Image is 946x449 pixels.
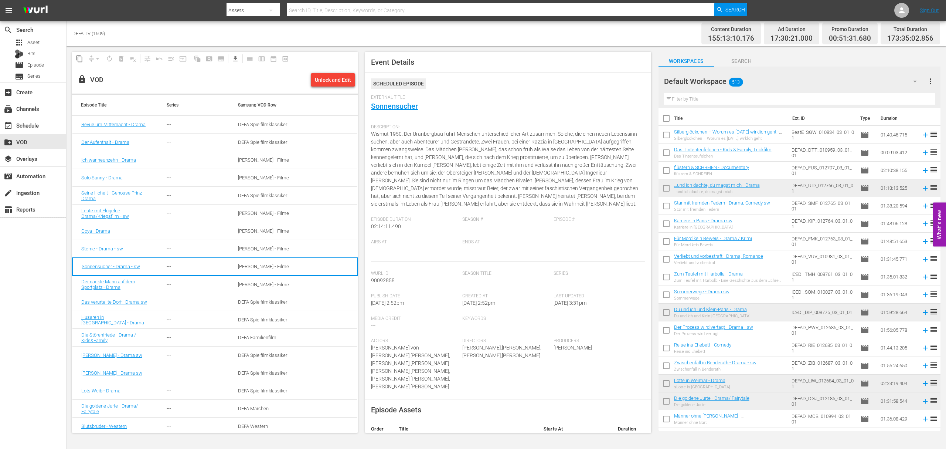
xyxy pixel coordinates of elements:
[921,273,929,281] svg: Add to Schedule
[878,233,918,250] td: 01:48:51.653
[674,314,751,318] div: Du und ich und Klein-[GEOGRAPHIC_DATA]
[371,322,375,328] span: ---
[371,124,641,130] span: Description:
[674,200,770,206] a: Star mit fremden Federn - Drama, Comedy sw
[929,343,938,352] span: reorder
[674,360,756,365] a: Zwischenfall in Benderath - Drama - sw
[167,299,220,305] div: ---
[462,300,495,306] span: [DATE] 2:52pm
[4,88,13,97] span: Create
[279,53,291,65] span: View Backup
[371,277,395,283] span: 90092858
[789,321,857,339] td: DEFAD_PWV_012686_03_01_01
[167,210,220,216] div: ---
[674,243,752,247] div: Für Mord kein Beweis
[371,405,421,414] span: Episode Assets
[674,296,729,301] div: Sommerwege
[860,255,869,264] span: Episode
[674,189,760,194] div: …und ich dachte, du magst mich
[788,108,856,129] th: Ext. ID
[789,357,857,375] td: DEFAD_ZIB_012687_03_01_01
[371,300,404,306] span: [DATE] 2:52pm
[238,246,292,251] div: [PERSON_NAME] - Filme
[81,208,129,219] a: Leute mit Flügeln - Drama/Kriegsfilm - sw
[103,53,115,65] span: Loop Content
[153,53,165,65] span: Revert to Primary Episode
[167,193,220,198] div: ---
[878,215,918,233] td: 01:48:06.128
[929,236,938,245] span: reorder
[659,57,714,66] span: Workspaces
[674,395,749,401] a: Die goldene Jurte - Drama/ Fairytale
[878,126,918,144] td: 01:40:45.715
[4,6,13,15] span: menu
[115,53,127,65] span: Select an event to delete
[371,217,459,223] span: Episode Duration
[167,317,220,323] div: ---
[708,24,754,34] div: Content Duration
[878,179,918,197] td: 01:13:13.525
[167,406,220,411] div: ---
[921,202,929,210] svg: Add to Schedule
[238,122,292,127] div: DEFA Spielfilmklassiker
[81,122,146,127] a: Revue um Mitternacht - Drama
[256,53,268,65] span: Week Calendar View
[82,264,140,269] a: Sonnensucher - Drama - sw
[203,53,215,65] span: Create Search Block
[929,130,938,139] span: reorder
[674,324,753,330] a: Der Prozess wird vertagt - Drama - sw
[860,273,869,281] span: Episode
[18,2,53,19] img: ans4CAIJ8jUAAAAAAAAAAAAAAAAAAAAAAAAgQb4GAAAAAAAAAAAAAAAAAAAAAAAAJMjXAAAAAAAAAAAAAAAAAAAAAAAAgAT5G...
[674,271,743,277] a: Zum Teufel mit Harbolla - Drama
[878,357,918,375] td: 01:55:24.650
[926,77,935,86] span: more_vert
[81,403,138,414] a: Die goldene Jurte - Drama/ Fairytale
[921,255,929,263] svg: Add to Schedule
[81,314,144,325] a: Husaren in [GEOGRAPHIC_DATA] - Drama
[268,53,279,65] span: Month Calendar View
[789,179,857,197] td: DEFAD_UID_012766_03_01_01
[860,361,869,370] span: Episode
[238,139,292,145] div: DEFA Spielfilmklassiker
[674,385,730,389] div: sLotte in [GEOGRAPHIC_DATA]
[371,345,450,389] span: [PERSON_NAME] von [PERSON_NAME],[PERSON_NAME],[PERSON_NAME],[PERSON_NAME] [PERSON_NAME],[PERSON_N...
[462,246,467,252] span: ---
[215,53,227,65] span: Create Series Block
[238,157,292,163] div: [PERSON_NAME] - Filme
[371,95,641,101] span: External Title
[674,413,743,424] a: Männer ohne [PERSON_NAME] - Drama/Comedy/Jugendfilm - sw
[725,3,745,16] span: Search
[878,268,918,286] td: 01:35:01.832
[878,410,918,428] td: 01:36:08.429
[729,74,743,90] span: 513
[789,197,857,215] td: DEFAD_SMF_012765_03_01_01
[674,147,772,152] a: Das Tintenteufelchen - Kids & Family, Trickfilm
[371,131,638,207] span: Wismut 1950. Der Uranbergbau führt Menschen unterschiedlicher Art zusammen. Solche, die einen neu...
[4,121,13,130] span: Schedule
[921,149,929,157] svg: Add to Schedule
[860,397,869,406] span: Episode
[238,317,292,323] div: DEFA Spielfilmklassiker
[860,237,869,246] span: Episode
[860,131,869,139] span: Episode
[15,61,24,70] span: Episode
[929,414,938,423] span: reorder
[4,189,13,198] span: Ingestion
[674,182,760,188] a: …und ich dachte, du magst mich - Drama
[929,183,938,192] span: reorder
[371,338,459,344] span: Actors
[462,316,550,322] span: Keywords
[238,423,292,429] div: DEFA Western
[921,362,929,370] svg: Add to Schedule
[78,75,86,84] span: lock
[921,220,929,228] svg: Add to Schedule
[860,326,869,335] span: Episode
[127,53,139,65] span: Clear Lineup
[4,205,13,214] span: Reports
[856,108,876,129] th: Type
[158,95,229,115] th: Series
[878,339,918,357] td: 01:44:13.205
[860,379,869,388] span: Episode
[789,126,857,144] td: BestE_SGW_010834_03_01_01
[860,308,869,317] span: Episode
